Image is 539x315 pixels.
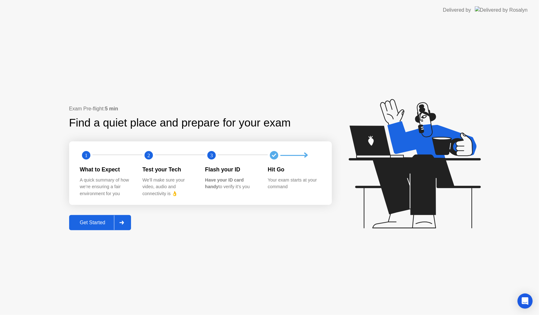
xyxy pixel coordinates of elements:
[80,165,133,174] div: What to Expect
[205,177,244,189] b: Have your ID card handy
[518,293,533,309] div: Open Intercom Messenger
[69,114,292,131] div: Find a quiet place and prepare for your exam
[205,177,258,190] div: to verify it’s you
[268,177,320,190] div: Your exam starts at your command
[69,105,332,113] div: Exam Pre-flight:
[71,220,114,225] div: Get Started
[475,6,528,14] img: Delivered by Rosalyn
[85,152,87,158] text: 1
[69,215,131,230] button: Get Started
[142,177,195,197] div: We’ll make sure your video, audio and connectivity is 👌
[205,165,258,174] div: Flash your ID
[443,6,471,14] div: Delivered by
[147,152,150,158] text: 2
[80,177,133,197] div: A quick summary of how we’re ensuring a fair environment for you
[210,152,213,158] text: 3
[268,165,320,174] div: Hit Go
[142,165,195,174] div: Test your Tech
[105,106,118,111] b: 5 min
